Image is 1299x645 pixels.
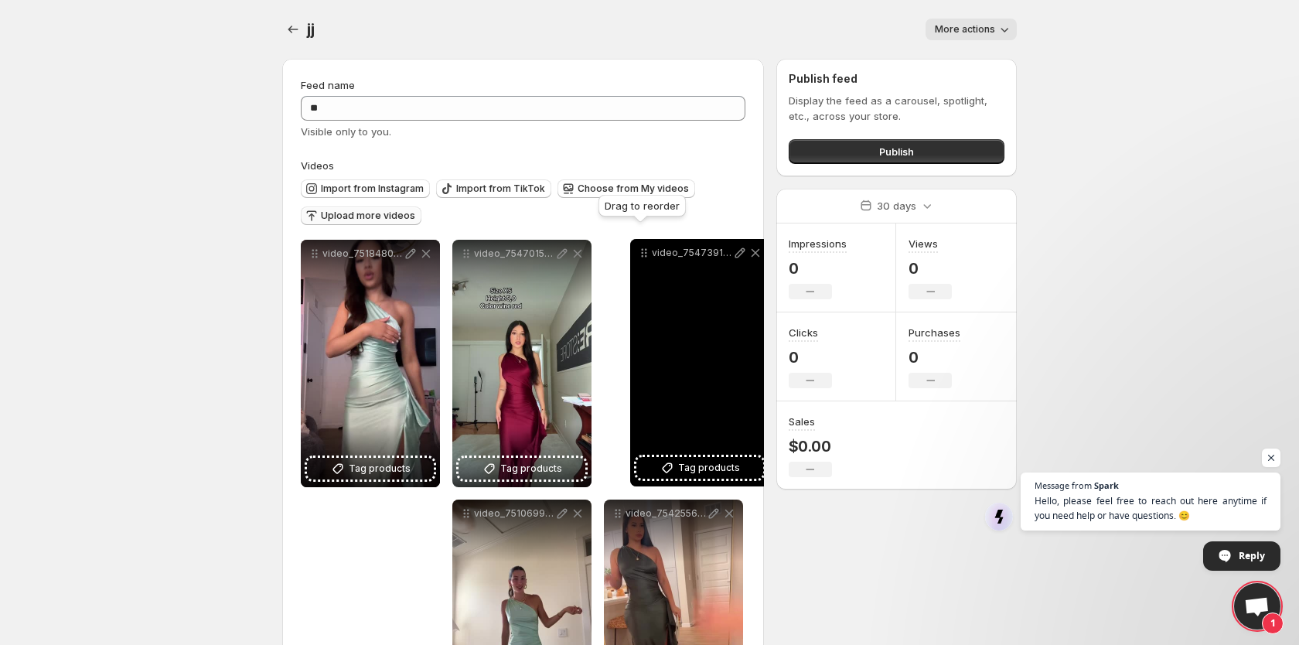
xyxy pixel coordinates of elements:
span: Hello, please feel free to reach out here anytime if you need help or have questions. 😊 [1035,493,1267,523]
p: 0 [909,348,960,367]
button: Tag products [636,457,763,479]
p: 0 [789,259,847,278]
span: More actions [935,23,995,36]
button: Import from TikTok [436,179,551,198]
p: 30 days [877,198,916,213]
span: Message from [1035,481,1092,490]
button: Tag products [307,458,434,479]
span: Tag products [349,461,411,476]
p: $0.00 [789,437,832,456]
span: Feed name [301,79,355,91]
span: Videos [301,159,334,172]
span: Visible only to you. [301,125,391,138]
span: jj [307,20,315,39]
button: Import from Instagram [301,179,430,198]
button: Settings [282,19,304,40]
h3: Purchases [909,325,960,340]
span: 1 [1262,613,1284,634]
span: Upload more videos [321,210,415,222]
button: Tag products [459,458,585,479]
p: Display the feed as a carousel, spotlight, etc., across your store. [789,93,1004,124]
p: video_7542556159333485855 [626,507,706,520]
span: Reply [1239,542,1265,569]
button: Choose from My videos [557,179,695,198]
span: Spark [1094,481,1119,490]
div: video_7547391358521085215Tag products [630,239,769,486]
div: video_7547015768144235831Tag products [452,240,592,487]
button: Publish [789,139,1004,164]
p: 0 [909,259,952,278]
h3: Clicks [789,325,818,340]
h3: Impressions [789,236,847,251]
button: More actions [926,19,1017,40]
button: Upload more videos [301,206,421,225]
p: video_7547015768144235831 [474,247,554,260]
h2: Publish feed [789,71,1004,87]
p: video_7518480712664763661 [322,247,403,260]
span: Tag products [500,461,562,476]
h3: Sales [789,414,815,429]
p: video_7510699223373942047 [474,507,554,520]
h3: Views [909,236,938,251]
p: 0 [789,348,832,367]
p: video_7547391358521085215 [652,247,732,259]
div: Open chat [1234,583,1280,630]
span: Import from TikTok [456,183,545,195]
span: Publish [879,144,914,159]
span: Choose from My videos [578,183,689,195]
span: Tag products [678,460,740,476]
span: Import from Instagram [321,183,424,195]
div: video_7518480712664763661Tag products [301,240,440,487]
